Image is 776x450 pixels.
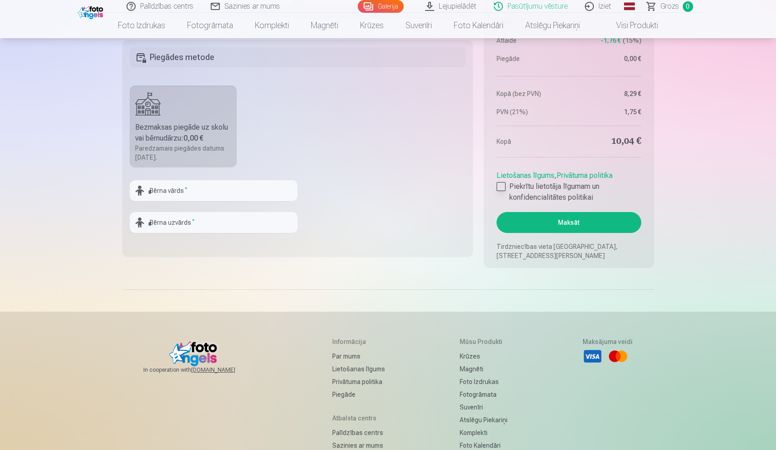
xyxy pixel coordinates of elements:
[497,242,641,260] p: Tirdzniecības vieta [GEOGRAPHIC_DATA], [STREET_ADDRESS][PERSON_NAME]
[573,89,641,98] dd: 8,29 €
[557,171,613,180] a: Privātuma politika
[460,363,507,375] a: Magnēti
[573,107,641,116] dd: 1,75 €
[443,13,514,38] a: Foto kalendāri
[183,134,203,142] b: 0,00 €
[244,13,300,38] a: Komplekti
[130,47,466,67] h5: Piegādes metode
[601,36,621,45] span: -1,76 €
[332,375,385,388] a: Privātuma politika
[176,13,244,38] a: Fotogrāmata
[591,13,669,38] a: Visi produkti
[107,13,176,38] a: Foto izdrukas
[460,350,507,363] a: Krūzes
[460,401,507,414] a: Suvenīri
[78,4,106,19] img: /fa1
[497,212,641,233] button: Maksāt
[623,36,641,45] span: 15 %
[395,13,443,38] a: Suvenīri
[497,107,564,116] dt: PVN (21%)
[514,13,591,38] a: Atslēgu piekariņi
[332,426,385,439] a: Palīdzības centrs
[135,144,232,162] div: Paredzamais piegādes datums [DATE].
[332,350,385,363] a: Par mums
[573,135,641,148] dd: 10,04 €
[497,54,564,63] dt: Piegāde
[332,388,385,401] a: Piegāde
[332,337,385,346] h5: Informācija
[683,1,693,12] span: 0
[460,375,507,388] a: Foto izdrukas
[135,122,232,144] div: Bezmaksas piegāde uz skolu vai bērnudārzu :
[460,388,507,401] a: Fotogrāmata
[497,171,554,180] a: Lietošanas līgums
[608,346,628,366] li: Mastercard
[332,414,385,423] h5: Atbalsta centrs
[460,414,507,426] a: Atslēgu piekariņi
[143,366,257,374] span: In cooperation with
[497,181,641,203] label: Piekrītu lietotāja līgumam un konfidencialitātes politikai
[660,1,679,12] span: Grozs
[497,89,564,98] dt: Kopā (bez PVN)
[460,426,507,439] a: Komplekti
[191,366,257,374] a: [DOMAIN_NAME]
[300,13,349,38] a: Magnēti
[583,346,603,366] li: Visa
[332,363,385,375] a: Lietošanas līgums
[583,337,633,346] h5: Maksājuma veidi
[497,167,641,203] div: ,
[497,135,564,148] dt: Kopā
[349,13,395,38] a: Krūzes
[573,54,641,63] dd: 0,00 €
[497,36,564,45] dt: Atlaide
[460,337,507,346] h5: Mūsu produkti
